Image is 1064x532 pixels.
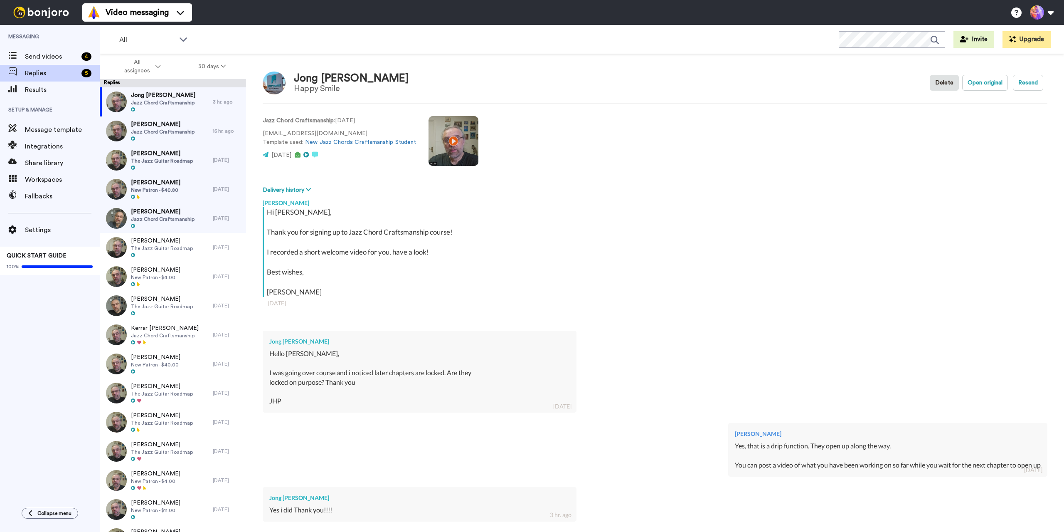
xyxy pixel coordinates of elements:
img: d54efac9-8aab-475b-9337-14b03c8c85c2-thumb.jpg [106,324,127,345]
span: New Patron - $4.00 [131,478,180,485]
img: 1a9ea2f7-48c5-45e1-90b9-ae1e4e9004f0-thumb.jpg [106,441,127,462]
div: [DATE] [213,477,242,484]
img: vm-color.svg [87,6,101,19]
span: 100% [7,263,20,270]
span: [PERSON_NAME] [131,382,193,391]
img: 1b26c039-693c-4da3-b3b7-7ccfb8e81d4d-thumb.jpg [106,179,127,200]
img: 8fd8bd36-5747-44eb-9d39-94b8f2e3dc37-thumb.jpg [106,354,127,374]
span: Integrations [25,141,100,151]
span: Replies [25,68,78,78]
a: Jong [PERSON_NAME]Jazz Chord Craftsmanship3 hr. ago [100,87,246,116]
div: [DATE] [213,506,242,513]
button: Invite [953,31,994,48]
a: [PERSON_NAME]New Patron - $4.00[DATE] [100,262,246,291]
span: [PERSON_NAME] [131,499,180,507]
img: ee77b85b-531a-4a2b-ad6c-dbfdad5088b8-thumb.jpg [106,266,127,287]
span: Workspaces [25,175,100,185]
a: New Jazz Chords Craftsmanship Student [305,139,416,145]
span: [PERSON_NAME] [131,411,193,420]
a: [PERSON_NAME]New Patron - $40.80[DATE] [100,175,246,204]
button: Delivery history [263,186,313,195]
span: Collapse menu [37,510,71,517]
span: Send videos [25,52,78,62]
div: [DATE] [213,302,242,309]
button: Open original [962,75,1008,91]
span: Kerrar [PERSON_NAME] [131,324,199,332]
img: c0433d4f-c226-46c9-9400-37d1203d8b2e-thumb.jpg [106,150,127,171]
button: Resend [1013,75,1043,91]
img: 18889f28-38b8-49a2-86c2-90fb9e243065-thumb.jpg [106,383,127,403]
div: Jong [PERSON_NAME] [294,72,409,84]
span: [PERSON_NAME] [131,208,195,216]
span: New Patron - $4.00 [131,274,180,281]
button: Collapse menu [22,508,78,519]
span: All [119,35,175,45]
img: c4c75e11-da6c-4b9f-8ca4-f5707b48adc4-thumb.jpg [106,295,127,316]
div: [DATE] [213,273,242,280]
p: [EMAIL_ADDRESS][DOMAIN_NAME] Template used: [263,129,416,147]
div: 3 hr. ago [213,99,242,105]
button: Delete [930,75,959,91]
button: 30 days [180,59,245,74]
div: Replies [100,79,246,87]
div: Jong [PERSON_NAME] [269,337,570,346]
span: All assignees [120,58,154,75]
span: QUICK START GUIDE [7,253,66,259]
a: [PERSON_NAME]New Patron - $40.00[DATE] [100,349,246,379]
img: b88d46f1-3b67-433b-8021-ca81509ddce1-thumb.jpg [106,121,127,141]
div: [DATE] [213,419,242,426]
span: Jazz Chord Craftsmanship [131,129,195,135]
a: [PERSON_NAME]The Jazz Guitar Roadmap[DATE] [100,437,246,466]
a: [PERSON_NAME]The Jazz Guitar Roadmap[DATE] [100,379,246,408]
div: [PERSON_NAME] [263,195,1047,207]
div: [DATE] [213,390,242,396]
img: f4249432-1ed5-4540-b33e-f6e19e988321-thumb.jpg [106,237,127,258]
span: Share library [25,158,100,168]
div: [DATE] [213,332,242,338]
span: The Jazz Guitar Roadmap [131,158,193,164]
button: Upgrade [1002,31,1051,48]
span: [PERSON_NAME] [131,470,180,478]
a: [PERSON_NAME]Jazz Chord Craftsmanship[DATE] [100,204,246,233]
span: Jazz Chord Craftsmanship [131,99,195,106]
span: [PERSON_NAME] [131,149,193,158]
span: New Patron - $40.80 [131,187,180,193]
div: [DATE] [1024,466,1042,474]
div: 4 [81,52,91,61]
div: Yes i did Thank you!!!! [269,505,570,515]
a: [PERSON_NAME]New Patron - $4.00[DATE] [100,466,246,495]
span: [PERSON_NAME] [131,266,180,274]
img: 03a30d6a-4cbe-457f-9876-41c432f16af2-thumb.jpg [106,208,127,229]
img: d31fe5e8-53d0-496b-b632-3ae35e94fa0e-thumb.jpg [106,92,127,112]
div: Happy Smile [294,84,409,93]
span: New Patron - $40.00 [131,361,180,368]
span: The Jazz Guitar Roadmap [131,391,193,397]
span: Jong [PERSON_NAME] [131,91,195,99]
div: [DATE] [213,186,242,193]
span: Jazz Chord Craftsmanship [131,216,195,223]
div: [PERSON_NAME] [735,430,1041,438]
div: [DATE] [213,448,242,455]
span: The Jazz Guitar Roadmap [131,245,193,252]
img: 4c7c4c04-2948-48a0-80ac-2251f25c9303-thumb.jpg [106,499,127,520]
span: [PERSON_NAME] [131,295,193,303]
div: [DATE] [213,157,242,163]
span: [PERSON_NAME] [131,120,195,129]
span: Results [25,85,100,95]
span: Settings [25,225,100,235]
a: Kerrar [PERSON_NAME]Jazz Chord Craftsmanship[DATE] [100,320,246,349]
a: [PERSON_NAME]The Jazz Guitar Roadmap[DATE] [100,291,246,320]
div: Hi [PERSON_NAME], Thank you for signing up to Jazz Chord Craftsmanship course! I recorded a short... [267,207,1045,297]
a: [PERSON_NAME]The Jazz Guitar Roadmap[DATE] [100,146,246,175]
div: [DATE] [213,244,242,251]
div: [DATE] [213,215,242,222]
a: [PERSON_NAME]The Jazz Guitar Roadmap[DATE] [100,408,246,437]
div: 15 hr. ago [213,128,242,134]
div: 5 [81,69,91,77]
div: Hello [PERSON_NAME], I was going over course and i noticed later chapters are locked. Are they lo... [269,349,570,406]
div: [DATE] [553,402,571,411]
div: 3 hr. ago [550,511,571,519]
span: The Jazz Guitar Roadmap [131,449,193,455]
a: [PERSON_NAME]New Patron - $11.00[DATE] [100,495,246,524]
